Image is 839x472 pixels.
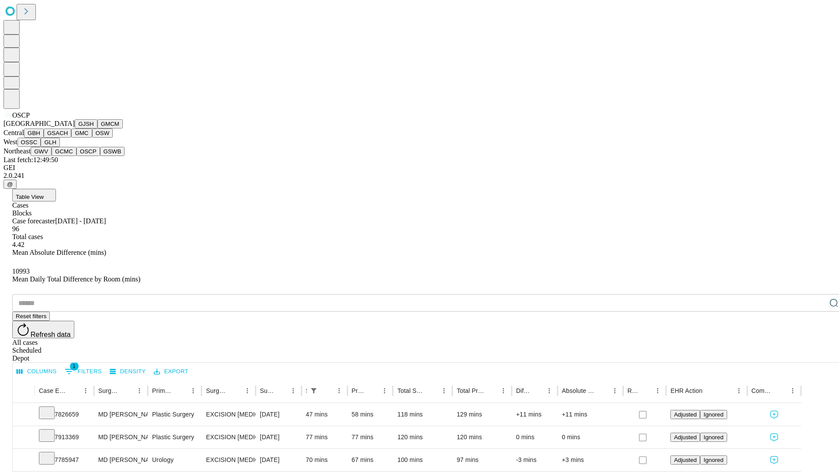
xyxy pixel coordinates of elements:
button: GJSH [75,119,97,128]
button: Expand [17,430,30,445]
div: 77 mins [306,426,343,448]
button: Menu [497,385,510,397]
span: 4.42 [12,241,24,248]
div: 1 active filter [308,385,320,397]
div: 58 mins [352,403,389,426]
div: EXCISION [MEDICAL_DATA] LESION EXCEPT [MEDICAL_DATA] TRUNK ETC 1.1 TO 2.0CM [206,426,251,448]
span: Refresh data [31,331,71,338]
div: 77 mins [352,426,389,448]
button: OSW [92,128,113,138]
div: Surgery Date [260,387,274,394]
div: Comments [752,387,773,394]
div: 67 mins [352,449,389,471]
div: +3 mins [562,449,619,471]
div: Difference [516,387,530,394]
button: Sort [639,385,652,397]
span: 10993 [12,267,30,275]
button: Menu [333,385,345,397]
button: Menu [438,385,450,397]
span: OSCP [12,111,30,119]
button: Table View [12,189,56,201]
span: West [3,138,17,146]
div: Total Scheduled Duration [397,387,425,394]
div: Total Predicted Duration [457,387,484,394]
span: Total cases [12,233,43,240]
div: MD [PERSON_NAME] [PERSON_NAME] [98,403,143,426]
div: Scheduled In Room Duration [306,387,307,394]
div: 100 mins [397,449,448,471]
div: Absolute Difference [562,387,596,394]
button: Menu [787,385,799,397]
button: Density [107,365,148,378]
div: Plastic Surgery [152,403,197,426]
span: Mean Absolute Difference (mins) [12,249,106,256]
span: [GEOGRAPHIC_DATA] [3,120,75,127]
div: 7826659 [39,403,90,426]
button: Sort [531,385,543,397]
button: Expand [17,407,30,423]
div: 0 mins [516,426,553,448]
span: Ignored [704,457,723,463]
button: Export [152,365,191,378]
div: 7785947 [39,449,90,471]
span: 96 [12,225,19,233]
button: Menu [241,385,253,397]
span: [DATE] - [DATE] [55,217,106,225]
span: Adjusted [674,411,697,418]
div: +11 mins [562,403,619,426]
div: EXCISION [MEDICAL_DATA] LESION EXCEPT [MEDICAL_DATA] SCALP NECK 2.1 TO 3CM [206,403,251,426]
button: Adjusted [670,433,700,442]
div: GEI [3,164,836,172]
span: Ignored [704,411,723,418]
div: MD [PERSON_NAME] [PERSON_NAME] [98,449,143,471]
div: +11 mins [516,403,553,426]
button: Adjusted [670,410,700,419]
button: Sort [229,385,241,397]
div: [DATE] [260,426,297,448]
div: Primary Service [152,387,174,394]
button: Menu [287,385,299,397]
div: Surgery Name [206,387,228,394]
button: GSWB [100,147,125,156]
div: 97 mins [457,449,507,471]
span: Northeast [3,147,31,155]
div: 2.0.241 [3,172,836,180]
div: [DATE] [260,403,297,426]
button: Adjusted [670,455,700,465]
div: 47 mins [306,403,343,426]
button: Sort [426,385,438,397]
span: Reset filters [16,313,46,319]
button: Refresh data [12,321,74,338]
div: [DATE] [260,449,297,471]
button: GSACH [44,128,71,138]
button: GBH [24,128,44,138]
button: Ignored [700,455,727,465]
span: Ignored [704,434,723,441]
button: Menu [609,385,621,397]
button: Sort [275,385,287,397]
button: Menu [652,385,664,397]
button: Sort [596,385,609,397]
button: Ignored [700,410,727,419]
div: Predicted In Room Duration [352,387,366,394]
button: OSSC [17,138,41,147]
button: Menu [133,385,146,397]
button: @ [3,180,17,189]
span: Last fetch: 12:49:50 [3,156,58,163]
div: 120 mins [397,426,448,448]
button: Menu [187,385,199,397]
button: Sort [485,385,497,397]
div: 70 mins [306,449,343,471]
button: Expand [17,453,30,468]
button: Menu [80,385,92,397]
div: EHR Action [670,387,702,394]
span: @ [7,181,13,187]
button: Sort [121,385,133,397]
div: MD [PERSON_NAME] [PERSON_NAME] [98,426,143,448]
div: Plastic Surgery [152,426,197,448]
div: 118 mins [397,403,448,426]
div: Resolved in EHR [628,387,639,394]
button: Sort [704,385,716,397]
button: Sort [67,385,80,397]
button: Menu [543,385,555,397]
